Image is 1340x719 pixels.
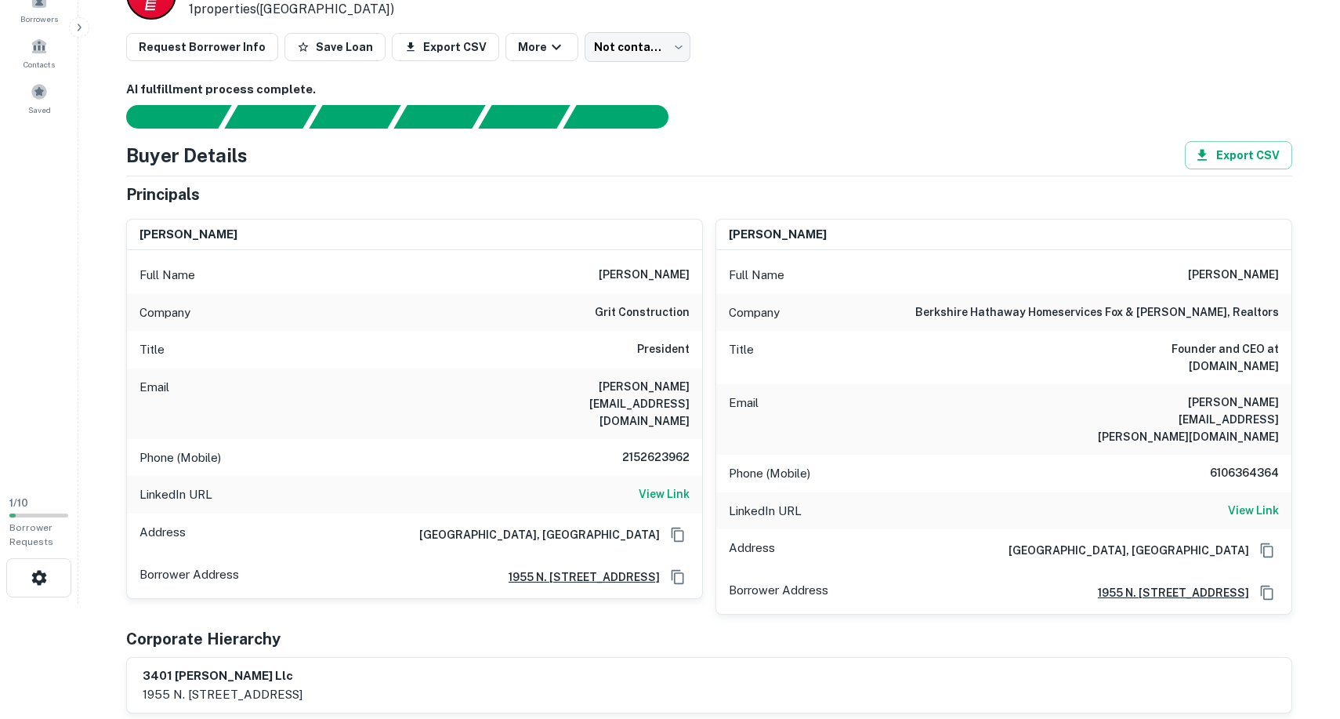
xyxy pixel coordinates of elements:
[596,448,690,467] h6: 2152623962
[1091,340,1279,375] h6: Founder and CEO at [DOMAIN_NAME]
[393,105,485,129] div: Principals found, AI now looking for contact information...
[309,105,400,129] div: Documents found, AI parsing details...
[28,103,51,116] span: Saved
[502,378,690,430] h6: [PERSON_NAME][EMAIL_ADDRESS][DOMAIN_NAME]
[126,33,278,61] button: Request Borrower Info
[1262,594,1340,669] iframe: Chat Widget
[1091,394,1279,445] h6: [PERSON_NAME][EMAIL_ADDRESS][PERSON_NAME][DOMAIN_NAME]
[143,667,302,685] h6: 3401 [PERSON_NAME] llc
[1188,266,1279,285] h6: [PERSON_NAME]
[915,303,1279,322] h6: berkshire hathaway homeservices fox & [PERSON_NAME], realtors
[729,464,810,483] p: Phone (Mobile)
[139,303,190,322] p: Company
[126,627,281,651] h5: Corporate Hierarchy
[139,485,212,504] p: LinkedIn URL
[224,105,316,129] div: Your request is received and processing...
[729,266,784,285] p: Full Name
[9,497,28,509] span: 1 / 10
[5,31,74,74] a: Contacts
[729,581,828,605] p: Borrower Address
[5,77,74,119] a: Saved
[729,303,780,322] p: Company
[139,448,221,467] p: Phone (Mobile)
[107,105,225,129] div: Sending borrower request to AI...
[139,378,169,430] p: Email
[284,33,386,61] button: Save Loan
[729,502,802,521] p: LinkedIn URL
[639,485,690,504] a: View Link
[20,13,58,25] span: Borrowers
[1255,539,1279,562] button: Copy Address
[666,565,690,589] button: Copy Address
[729,394,759,445] p: Email
[139,565,239,589] p: Borrower Address
[1228,502,1279,519] h6: View Link
[1085,584,1249,601] a: 1955 n. [STREET_ADDRESS]
[392,33,499,61] button: Export CSV
[729,539,775,562] p: Address
[139,523,186,547] p: Address
[139,226,237,244] h6: [PERSON_NAME]
[599,266,690,285] h6: [PERSON_NAME]
[729,226,827,244] h6: [PERSON_NAME]
[139,266,195,285] p: Full Name
[505,33,578,61] button: More
[585,32,690,62] div: Not contacted
[637,340,690,359] h6: President
[24,58,55,71] span: Contacts
[666,523,690,547] button: Copy Address
[496,568,660,586] a: 1955 n. [STREET_ADDRESS]
[9,522,53,547] span: Borrower Requests
[1185,464,1279,483] h6: 6106364364
[407,526,660,543] h6: [GEOGRAPHIC_DATA], [GEOGRAPHIC_DATA]
[478,105,570,129] div: Principals found, still searching for contact information. This may take time...
[139,340,165,359] p: Title
[1185,141,1292,169] button: Export CSV
[126,81,1292,99] h6: AI fulfillment process complete.
[1255,581,1279,605] button: Copy Address
[143,685,302,704] p: 1955 n. [STREET_ADDRESS]
[1228,502,1279,521] a: View Link
[563,105,687,129] div: AI fulfillment process complete.
[595,303,690,322] h6: grit construction
[996,542,1249,559] h6: [GEOGRAPHIC_DATA], [GEOGRAPHIC_DATA]
[639,485,690,503] h6: View Link
[126,183,200,206] h5: Principals
[126,141,248,169] h4: Buyer Details
[729,340,754,375] p: Title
